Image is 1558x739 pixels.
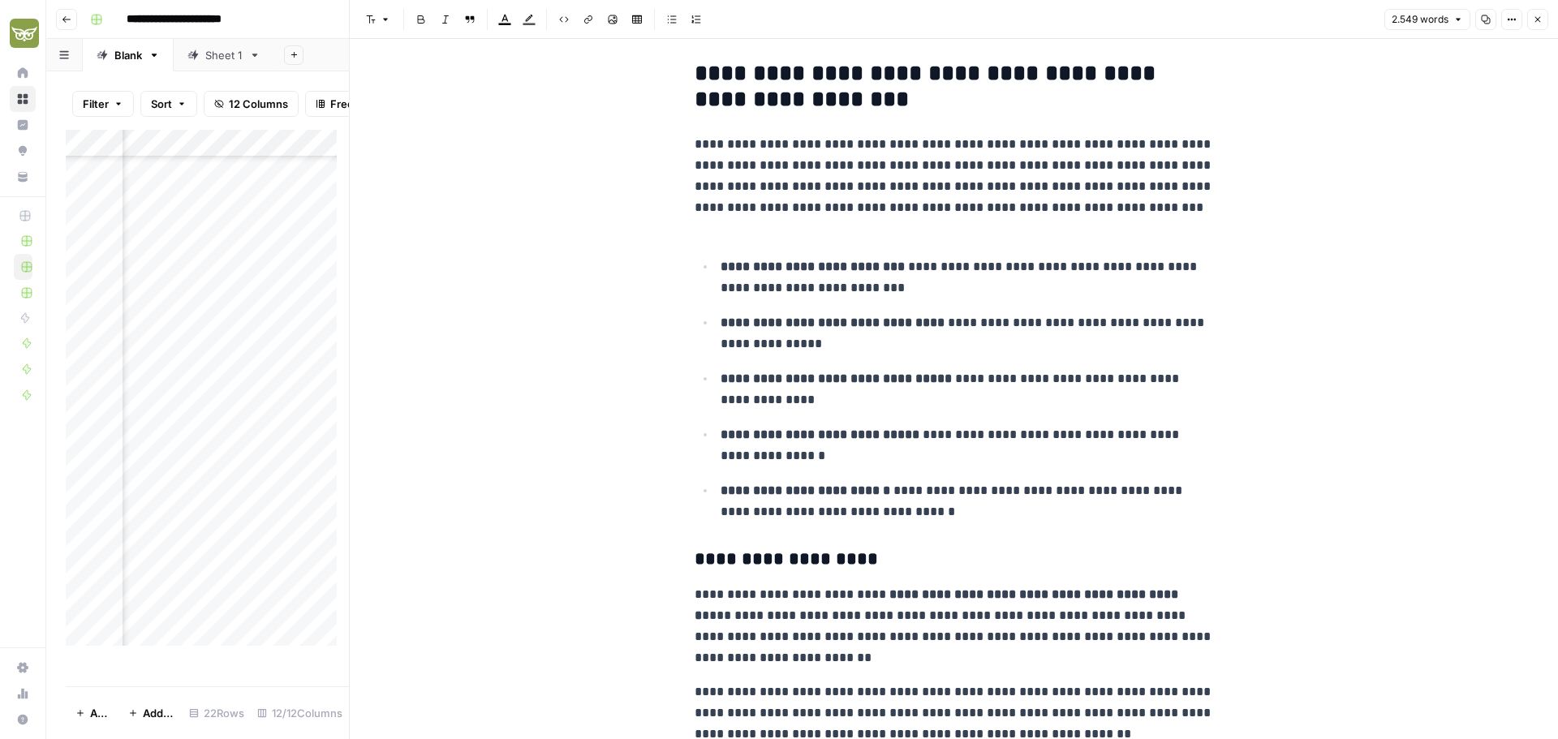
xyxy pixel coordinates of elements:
div: 22 Rows [183,700,251,726]
a: Browse [10,86,36,112]
span: 12 Columns [229,96,288,112]
div: Sheet 1 [205,47,243,63]
button: 12 Columns [204,91,299,117]
button: Sort [140,91,197,117]
span: Freeze Columns [330,96,414,112]
div: Blank [114,47,142,63]
button: Workspace: Evergreen Media [10,13,36,54]
span: Sort [151,96,172,112]
img: Evergreen Media Logo [10,19,39,48]
button: 2.549 words [1384,9,1470,30]
a: Home [10,60,36,86]
a: Sheet 1 [174,39,274,71]
span: 2.549 words [1392,12,1448,27]
span: Add Row [90,705,109,721]
a: Usage [10,681,36,707]
span: Filter [83,96,109,112]
button: Freeze Columns [305,91,424,117]
span: Add 10 Rows [143,705,173,721]
a: Blank [83,39,174,71]
a: Insights [10,112,36,138]
div: 12/12 Columns [251,700,349,726]
button: Help + Support [10,707,36,733]
a: Settings [10,655,36,681]
a: Opportunities [10,138,36,164]
button: Add Row [66,700,118,726]
button: Add 10 Rows [118,700,183,726]
a: Your Data [10,164,36,190]
button: Filter [72,91,134,117]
